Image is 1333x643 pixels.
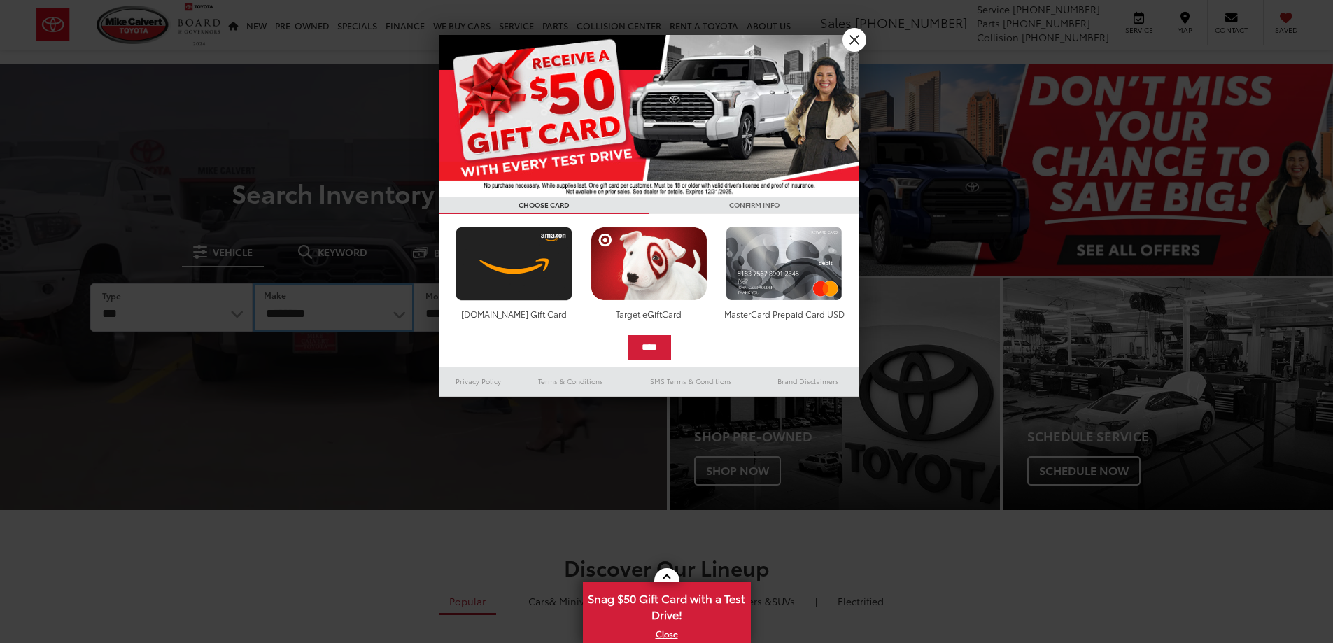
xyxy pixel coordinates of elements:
img: 55838_top_625864.jpg [439,35,859,197]
a: Brand Disclaimers [757,373,859,390]
div: MasterCard Prepaid Card USD [722,308,846,320]
div: [DOMAIN_NAME] Gift Card [452,308,576,320]
h3: CHOOSE CARD [439,197,649,214]
img: amazoncard.png [452,227,576,301]
div: Target eGiftCard [587,308,711,320]
a: Terms & Conditions [517,373,624,390]
img: mastercard.png [722,227,846,301]
h3: CONFIRM INFO [649,197,859,214]
span: Snag $50 Gift Card with a Test Drive! [584,584,749,626]
img: targetcard.png [587,227,711,301]
a: Privacy Policy [439,373,518,390]
a: SMS Terms & Conditions [625,373,757,390]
